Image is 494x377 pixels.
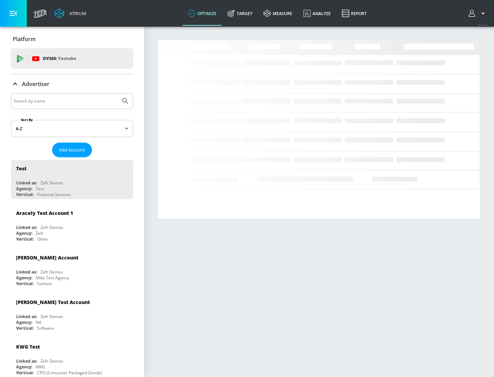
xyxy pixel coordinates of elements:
div: Software [37,325,54,331]
div: Linked as: [16,269,37,275]
div: Zefr Demos [40,224,63,230]
div: Aracely Test Account 1 [16,210,73,216]
div: [PERSON_NAME] AccountLinked as:Zefr DemosAgency:Mike Test AgencyVertical:Fashion [11,249,133,288]
p: Advertiser [22,80,49,88]
a: optimize [183,1,222,26]
input: Search by name [14,97,118,106]
div: DV360: Youtube [11,48,133,69]
div: Vertical: [16,370,34,376]
div: Vertical: [16,236,34,242]
div: Agency: [16,364,32,370]
div: Agency: [16,319,32,325]
div: Zefr Demos [40,358,63,364]
div: Fashion [37,281,52,287]
div: [PERSON_NAME] Test Account [16,299,90,305]
div: [PERSON_NAME] Test AccountLinked as:Zefr DemosAgency:NAVertical:Software [11,294,133,333]
div: Agency: [16,186,32,192]
p: DV360: [43,55,76,62]
div: TestLinked as:Zefr DemosAgency:TestVertical:Financial Services [11,160,133,199]
p: Platform [13,35,36,43]
div: Aracely Test Account 1Linked as:Zefr DemosAgency:ZefrVertical:Other [11,205,133,244]
div: Vertical: [16,192,34,197]
div: CPG (Consumer Packaged Goods) [37,370,102,376]
div: Zefr [36,230,44,236]
div: Other [37,236,48,242]
a: Analyze [298,1,336,26]
div: Linked as: [16,224,37,230]
label: Sort By [20,118,34,122]
span: Add Account [59,146,85,154]
div: Atrium [67,10,86,16]
div: Mike Test Agency [36,275,69,281]
div: Zefr Demos [40,180,63,186]
div: A-Z [11,120,133,137]
div: KWG Test [16,343,40,350]
div: Vertical: [16,325,34,331]
div: [PERSON_NAME] Account [16,254,78,261]
div: Linked as: [16,358,37,364]
div: Financial Services [37,192,71,197]
div: Test [16,165,26,172]
a: measure [258,1,298,26]
div: Zefr Demos [40,269,63,275]
div: Linked as: [16,180,37,186]
a: Atrium [54,8,86,19]
div: Agency: [16,230,32,236]
div: Zefr Demos [40,314,63,319]
div: Test [36,186,44,192]
div: KWG [36,364,45,370]
span: v 4.24.0 [478,23,487,26]
div: Advertiser [11,74,133,94]
div: Agency: [16,275,32,281]
a: Target [222,1,258,26]
p: Youtube [58,55,76,62]
button: Add Account [52,143,92,157]
div: NA [36,319,42,325]
div: Vertical: [16,281,34,287]
div: Platform [11,29,133,49]
div: Linked as: [16,314,37,319]
a: Report [336,1,372,26]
